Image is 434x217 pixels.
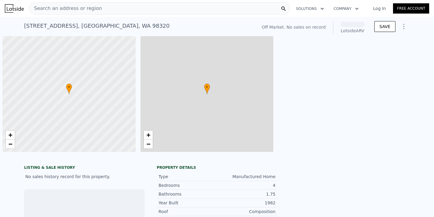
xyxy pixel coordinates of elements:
[146,140,150,148] span: −
[217,174,275,180] div: Manufactured Home
[144,131,153,140] a: Zoom in
[217,191,275,197] div: 1.75
[366,5,393,11] a: Log In
[24,171,145,182] div: No sales history record for this property.
[146,131,150,139] span: +
[159,174,217,180] div: Type
[144,140,153,149] a: Zoom out
[204,83,210,94] div: •
[291,3,329,14] button: Solutions
[24,22,170,30] div: [STREET_ADDRESS] , [GEOGRAPHIC_DATA] , WA 98320
[66,83,72,94] div: •
[66,84,72,90] span: •
[217,182,275,188] div: 4
[329,3,363,14] button: Company
[217,209,275,215] div: Composition
[29,5,102,12] span: Search an address or region
[159,182,217,188] div: Bedrooms
[398,20,410,33] button: Show Options
[6,140,15,149] a: Zoom out
[157,165,277,170] div: Property details
[341,28,365,34] div: Lotside ARV
[217,200,275,206] div: 1982
[204,84,210,90] span: •
[159,191,217,197] div: Bathrooms
[24,165,145,171] div: LISTING & SALE HISTORY
[374,21,395,32] button: SAVE
[262,24,325,30] div: Off Market. No sales on record
[393,3,429,14] a: Free Account
[159,200,217,206] div: Year Built
[6,131,15,140] a: Zoom in
[5,4,24,13] img: Lotside
[8,140,12,148] span: −
[8,131,12,139] span: +
[159,209,217,215] div: Roof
